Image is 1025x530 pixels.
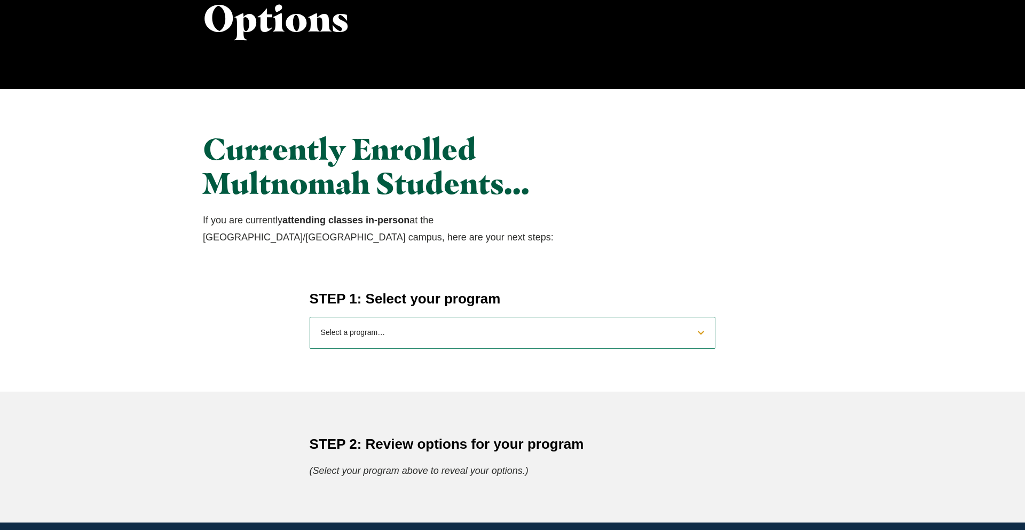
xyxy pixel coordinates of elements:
[310,434,716,454] h4: STEP 2: Review options for your program
[282,215,409,225] strong: attending classes in-person
[203,132,609,201] h2: Currently Enrolled Multnomah Students…
[203,212,609,246] p: If you are currently at the [GEOGRAPHIC_DATA]/[GEOGRAPHIC_DATA] campus, here are your next steps:
[310,289,716,308] h4: STEP 1: Select your program
[310,465,529,476] em: (Select your program above to reveal your options.)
